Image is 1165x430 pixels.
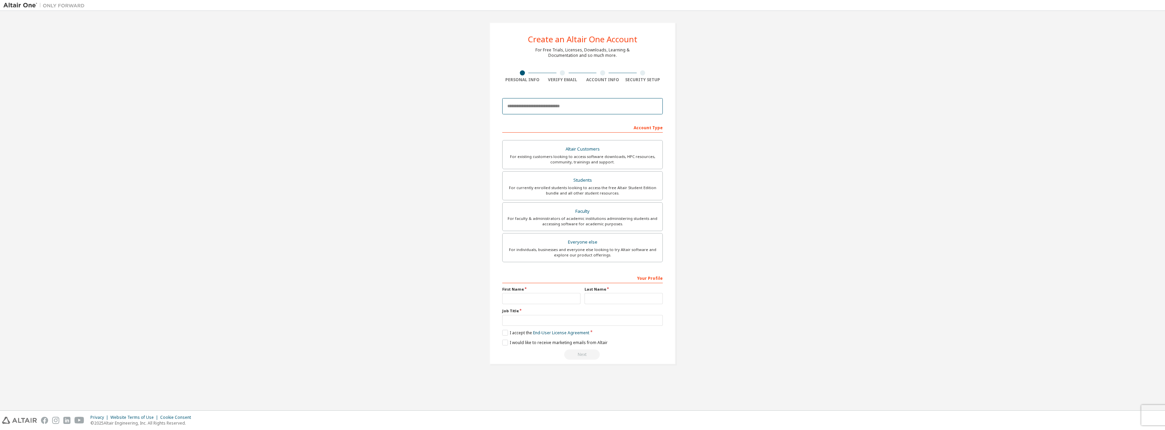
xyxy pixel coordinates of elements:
[502,122,663,133] div: Account Type
[502,77,543,83] div: Personal Info
[507,207,658,216] div: Faculty
[160,415,195,420] div: Cookie Consent
[63,417,70,424] img: linkedin.svg
[3,2,88,9] img: Altair One
[110,415,160,420] div: Website Terms of Use
[52,417,59,424] img: instagram.svg
[507,247,658,258] div: For individuals, businesses and everyone else looking to try Altair software and explore our prod...
[507,216,658,227] div: For faculty & administrators of academic institutions administering students and accessing softwa...
[528,35,637,43] div: Create an Altair One Account
[75,417,84,424] img: youtube.svg
[90,420,195,426] p: © 2025 Altair Engineering, Inc. All Rights Reserved.
[507,176,658,185] div: Students
[502,308,663,314] label: Job Title
[585,287,663,292] label: Last Name
[543,77,583,83] div: Verify Email
[502,272,663,283] div: Your Profile
[502,340,608,345] label: I would like to receive marketing emails from Altair
[502,287,580,292] label: First Name
[535,47,630,58] div: For Free Trials, Licenses, Downloads, Learning & Documentation and so much more.
[507,237,658,247] div: Everyone else
[2,417,37,424] img: altair_logo.svg
[582,77,623,83] div: Account Info
[41,417,48,424] img: facebook.svg
[623,77,663,83] div: Security Setup
[507,185,658,196] div: For currently enrolled students looking to access the free Altair Student Edition bundle and all ...
[502,330,589,336] label: I accept the
[533,330,589,336] a: End-User License Agreement
[507,144,658,154] div: Altair Customers
[507,154,658,165] div: For existing customers looking to access software downloads, HPC resources, community, trainings ...
[502,349,663,360] div: Read and acccept EULA to continue
[90,415,110,420] div: Privacy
